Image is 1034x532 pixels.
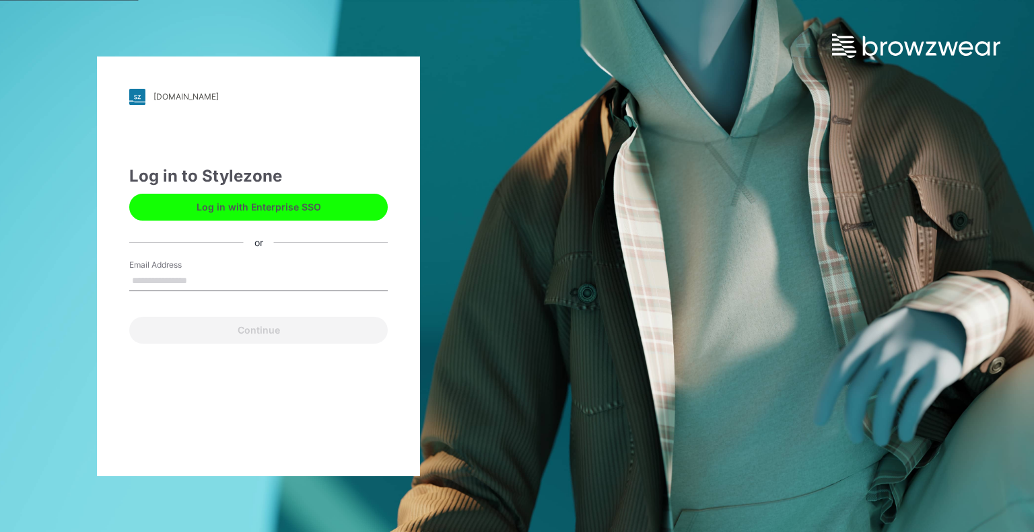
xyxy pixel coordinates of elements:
div: Log in to Stylezone [129,164,388,188]
img: browzwear-logo.e42bd6dac1945053ebaf764b6aa21510.svg [832,34,1000,58]
div: [DOMAIN_NAME] [153,91,219,102]
img: stylezone-logo.562084cfcfab977791bfbf7441f1a819.svg [129,89,145,105]
a: [DOMAIN_NAME] [129,89,388,105]
label: Email Address [129,259,223,271]
button: Log in with Enterprise SSO [129,194,388,221]
div: or [244,235,274,250]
